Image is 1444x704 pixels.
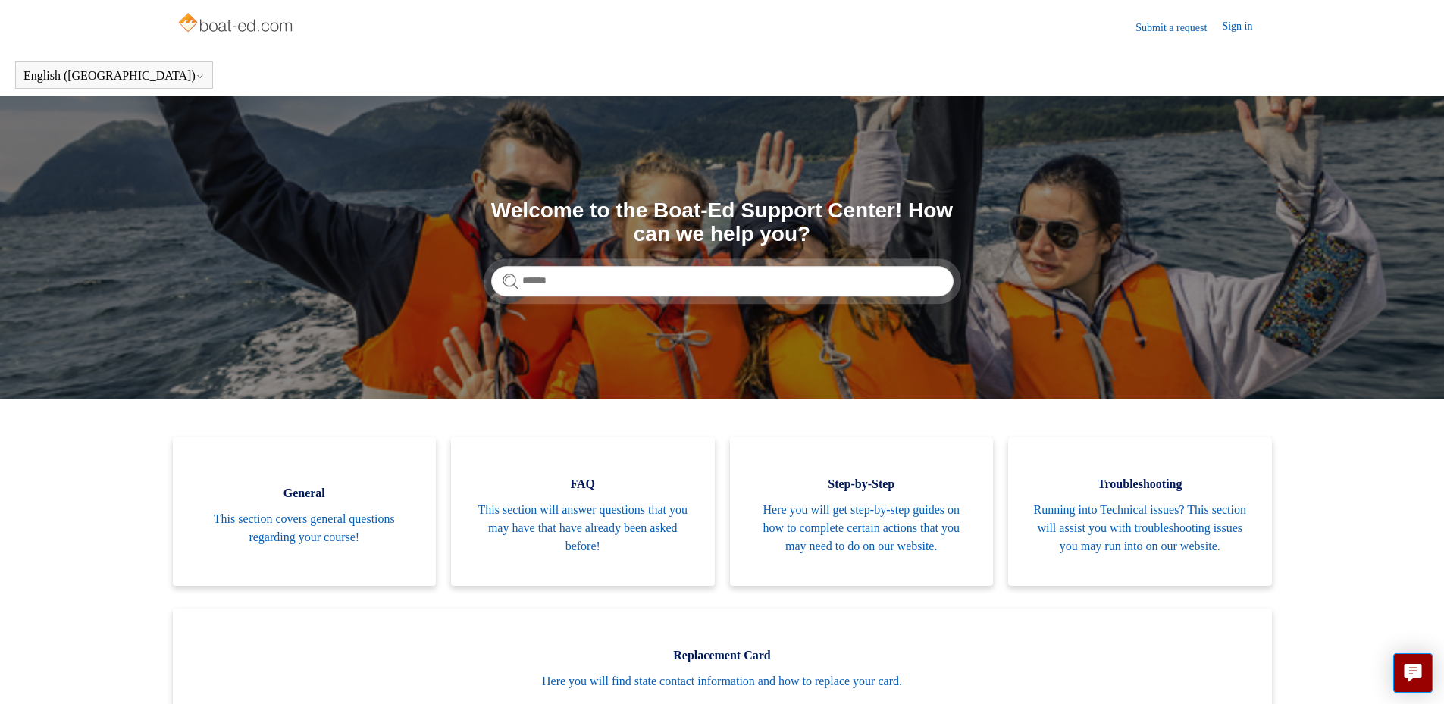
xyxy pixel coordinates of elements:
span: Running into Technical issues? This section will assist you with troubleshooting issues you may r... [1031,501,1249,555]
h1: Welcome to the Boat-Ed Support Center! How can we help you? [491,199,954,246]
span: FAQ [474,475,692,493]
span: Here you will find state contact information and how to replace your card. [196,672,1249,690]
span: Here you will get step-by-step guides on how to complete certain actions that you may need to do ... [753,501,971,555]
a: Step-by-Step Here you will get step-by-step guides on how to complete certain actions that you ma... [730,437,994,586]
button: English ([GEOGRAPHIC_DATA]) [23,69,205,83]
button: Live chat [1393,653,1433,693]
a: FAQ This section will answer questions that you may have that have already been asked before! [451,437,715,586]
span: General [196,484,414,502]
a: Submit a request [1135,20,1222,36]
span: This section will answer questions that you may have that have already been asked before! [474,501,692,555]
span: Replacement Card [196,646,1249,665]
a: Troubleshooting Running into Technical issues? This section will assist you with troubleshooting ... [1008,437,1272,586]
a: General This section covers general questions regarding your course! [173,437,437,586]
span: Step-by-Step [753,475,971,493]
input: Search [491,266,954,296]
span: Troubleshooting [1031,475,1249,493]
img: Boat-Ed Help Center home page [177,9,297,39]
span: This section covers general questions regarding your course! [196,510,414,546]
a: Sign in [1222,18,1267,36]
